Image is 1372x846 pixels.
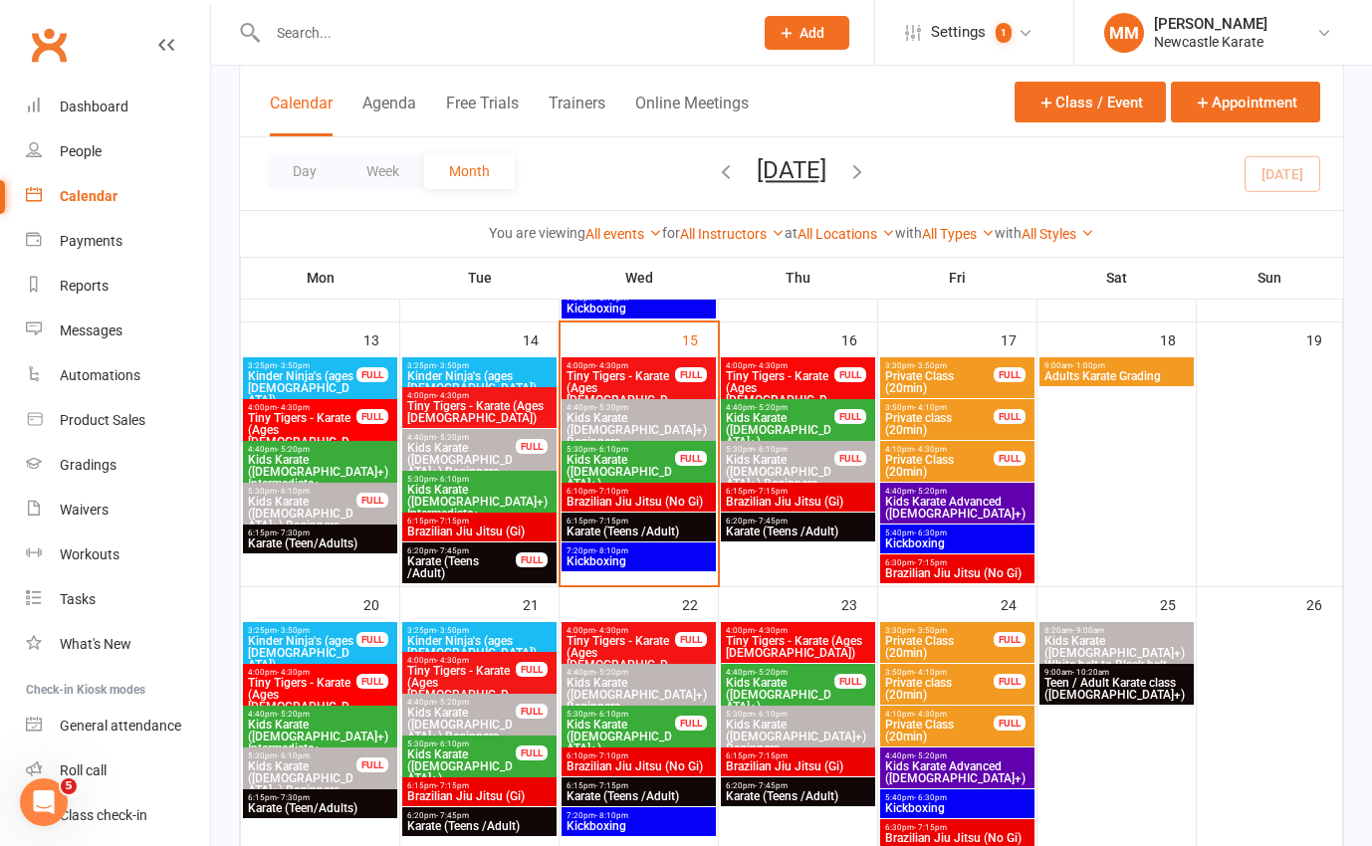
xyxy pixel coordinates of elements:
[1306,587,1342,620] div: 26
[436,781,469,790] span: - 7:15pm
[755,781,788,790] span: - 7:45pm
[247,496,357,531] span: Kids Karate ([DEMOGRAPHIC_DATA]+) Beginners
[884,567,1030,579] span: Brazilian Jiu Jitsu (No Gi)
[595,626,628,635] span: - 4:30pm
[884,412,995,436] span: Private class (20min)
[61,778,77,794] span: 5
[675,632,707,647] div: FULL
[566,668,712,677] span: 4:40pm
[566,820,712,832] span: Kickboxing
[566,303,712,315] span: Kickboxing
[26,129,210,174] a: People
[595,710,628,719] span: - 6:10pm
[994,716,1026,731] div: FULL
[1015,82,1166,122] button: Class / Event
[566,370,676,418] span: Tiny Tigers - Karate (Ages [DEMOGRAPHIC_DATA])
[60,99,128,114] div: Dashboard
[1197,257,1343,299] th: Sun
[247,412,357,460] span: Tiny Tigers - Karate (Ages [DEMOGRAPHIC_DATA])
[247,710,393,719] span: 4:40pm
[884,558,1030,567] span: 6:30pm
[247,454,393,490] span: Kids Karate ([DEMOGRAPHIC_DATA]+) Intermediate+
[277,487,310,496] span: - 6:10pm
[26,219,210,264] a: Payments
[675,451,707,466] div: FULL
[26,85,210,129] a: Dashboard
[247,537,393,549] span: Karate (Teen/Adults)
[595,445,628,454] span: - 6:10pm
[446,94,519,136] button: Free Trials
[841,587,877,620] div: 23
[277,529,310,537] span: - 7:30pm
[914,487,947,496] span: - 5:20pm
[566,546,712,555] span: 7:20pm
[247,677,357,725] span: Tiny Tigers - Karate (Ages [DEMOGRAPHIC_DATA])
[914,751,947,760] span: - 5:20pm
[60,546,119,562] div: Workouts
[406,361,553,370] span: 3:25pm
[785,225,798,241] strong: at
[566,445,676,454] span: 5:30pm
[406,748,517,796] span: Kids Karate ([DEMOGRAPHIC_DATA]+) Intermediate+
[424,153,515,189] button: Month
[884,751,1030,760] span: 4:40pm
[60,807,147,823] div: Class check-in
[884,832,1030,844] span: Brazilian Jiu Jitsu (No Gi)
[60,636,131,652] div: What's New
[516,439,548,454] div: FULL
[994,632,1026,647] div: FULL
[755,668,788,677] span: - 5:20pm
[26,488,210,532] a: Waivers
[755,403,788,412] span: - 5:20pm
[675,367,707,382] div: FULL
[406,555,517,579] span: Karate (Teens /Adult)
[26,264,210,309] a: Reports
[1171,82,1320,122] button: Appointment
[60,233,122,249] div: Payments
[566,719,676,766] span: Kids Karate ([DEMOGRAPHIC_DATA]+) Intermediate+
[725,445,835,454] span: 5:30pm
[725,626,871,635] span: 4:00pm
[725,454,835,490] span: Kids Karate ([DEMOGRAPHIC_DATA]+) Beginners
[406,790,553,802] span: Brazilian Jiu Jitsu (Gi)
[406,484,553,520] span: Kids Karate ([DEMOGRAPHIC_DATA]+) Intermediate+
[1043,668,1190,677] span: 9:00am
[595,668,628,677] span: - 5:20pm
[60,322,122,338] div: Messages
[277,751,310,760] span: - 6:10pm
[595,517,628,526] span: - 7:15pm
[516,745,548,760] div: FULL
[406,820,553,832] span: Karate (Teens /Adult)
[755,361,788,370] span: - 4:30pm
[566,790,712,802] span: Karate (Teens /Adult)
[406,433,517,442] span: 4:40pm
[1154,33,1267,51] div: Newcastle Karate
[356,367,388,382] div: FULL
[725,668,835,677] span: 4:40pm
[247,760,357,796] span: Kids Karate ([DEMOGRAPHIC_DATA]+) Beginners
[406,707,517,742] span: Kids Karate ([DEMOGRAPHIC_DATA]+) Beginners
[26,577,210,622] a: Tasks
[566,811,712,820] span: 7:20pm
[834,674,866,689] div: FULL
[994,451,1026,466] div: FULL
[1043,677,1190,701] span: Teen / Adult Karate class ([DEMOGRAPHIC_DATA]+)
[725,751,871,760] span: 6:15pm
[436,698,469,707] span: - 5:20pm
[356,674,388,689] div: FULL
[406,442,517,478] span: Kids Karate ([DEMOGRAPHIC_DATA]+) Beginners
[436,391,469,400] span: - 4:30pm
[247,751,357,760] span: 5:30pm
[560,257,719,299] th: Wed
[20,778,68,826] iframe: Intercom live chat
[1022,226,1094,242] a: All Styles
[436,546,469,555] span: - 7:45pm
[247,626,357,635] span: 3:25pm
[247,370,357,406] span: Kinder Ninja's (ages [DEMOGRAPHIC_DATA])
[884,823,1030,832] span: 6:30pm
[363,587,399,620] div: 20
[277,445,310,454] span: - 5:20pm
[406,546,517,555] span: 6:20pm
[489,225,585,241] strong: You are viewing
[914,529,947,537] span: - 6:30pm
